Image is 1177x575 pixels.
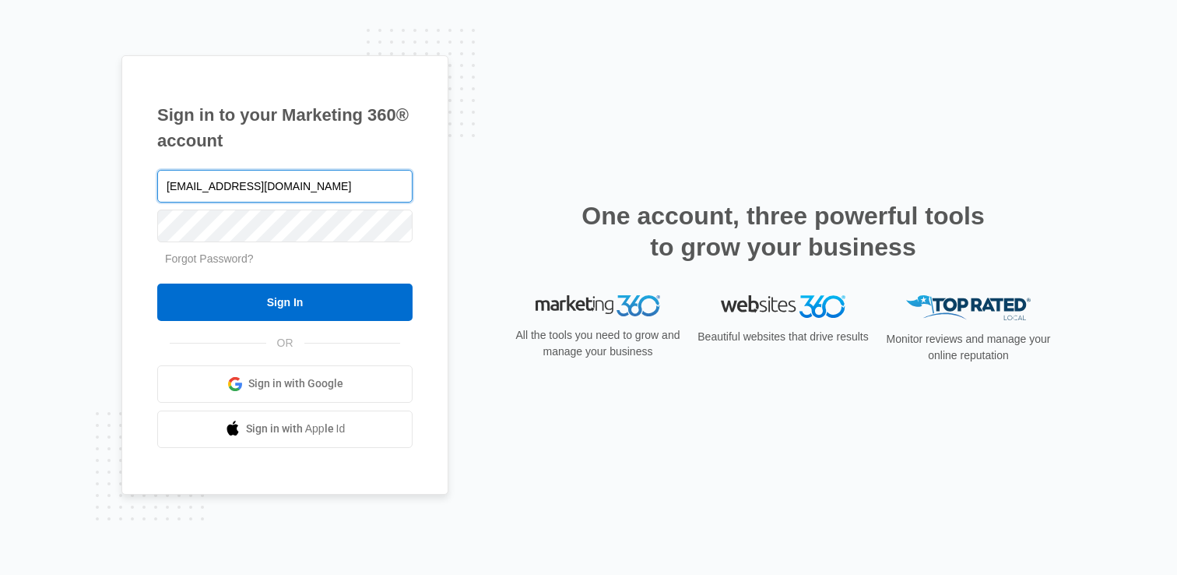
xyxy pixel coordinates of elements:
[511,327,685,360] p: All the tools you need to grow and manage your business
[721,295,845,318] img: Websites 360
[536,295,660,317] img: Marketing 360
[577,200,989,263] h2: One account, three powerful tools to grow your business
[157,411,413,448] a: Sign in with Apple Id
[696,329,870,345] p: Beautiful websites that drive results
[246,421,346,437] span: Sign in with Apple Id
[165,252,254,265] a: Forgot Password?
[157,365,413,403] a: Sign in with Google
[157,102,413,153] h1: Sign in to your Marketing 360® account
[881,331,1056,364] p: Monitor reviews and manage your online reputation
[157,284,413,321] input: Sign In
[906,295,1031,321] img: Top Rated Local
[157,170,413,203] input: Email
[266,335,304,351] span: OR
[248,376,343,392] span: Sign in with Google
